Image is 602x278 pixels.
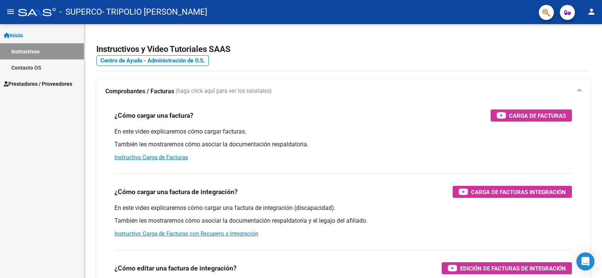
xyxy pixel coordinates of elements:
[102,4,207,20] span: - TRIPOLIO [PERSON_NAME]
[96,42,590,56] h2: Instructivos y Video Tutoriales SAAS
[96,55,209,66] a: Centro de Ayuda - Administración de O.S.
[114,128,572,136] p: En este video explicaremos cómo cargar facturas.
[460,264,566,273] span: Edición de Facturas de integración
[114,263,237,273] h3: ¿Cómo editar una factura de integración?
[509,111,566,120] span: Carga de Facturas
[114,230,258,237] a: Instructivo Carga de Facturas con Recupero x Integración
[114,110,193,121] h3: ¿Cómo cargar una factura?
[587,7,596,16] mat-icon: person
[491,109,572,122] button: Carga de Facturas
[114,140,572,149] p: También les mostraremos cómo asociar la documentación respaldatoria.
[4,80,72,88] span: Prestadores / Proveedores
[114,154,188,161] a: Instructivo Carga de Facturas
[59,4,102,20] span: - SUPERCO
[6,7,15,16] mat-icon: menu
[453,186,572,198] button: Carga de Facturas Integración
[114,217,572,225] p: También les mostraremos cómo asociar la documentación respaldatoria y el legajo del afiliado.
[4,31,23,39] span: Inicio
[176,87,272,96] span: (haga click aquí para ver los tutoriales)
[114,204,572,212] p: En este video explicaremos cómo cargar una factura de integración (discapacidad).
[442,262,572,274] button: Edición de Facturas de integración
[471,187,566,197] span: Carga de Facturas Integración
[114,187,238,197] h3: ¿Cómo cargar una factura de integración?
[105,87,174,96] strong: Comprobantes / Facturas
[96,79,590,103] mat-expansion-panel-header: Comprobantes / Facturas (haga click aquí para ver los tutoriales)
[576,252,594,270] div: Open Intercom Messenger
